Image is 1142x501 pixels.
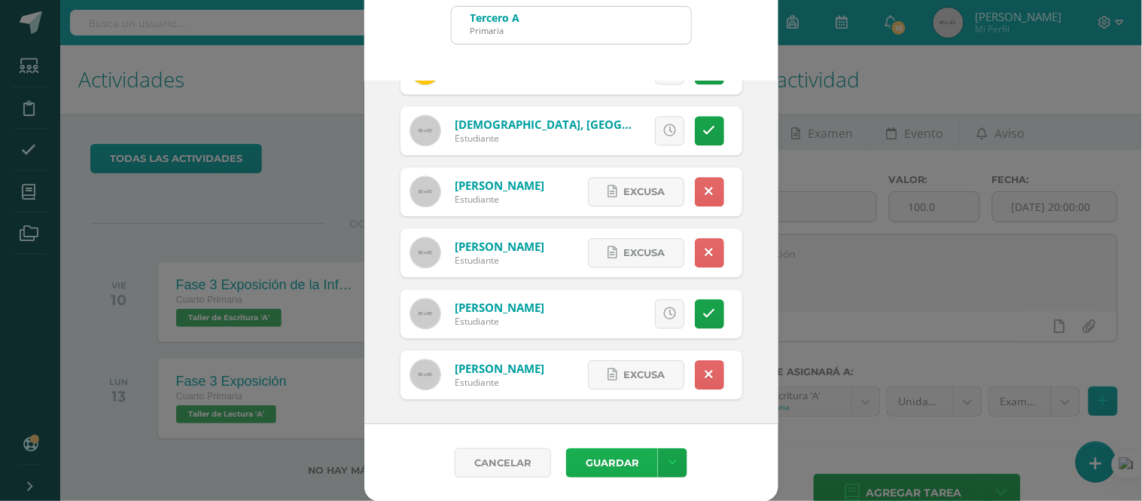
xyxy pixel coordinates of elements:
div: Estudiante [455,315,544,328]
a: [DEMOGRAPHIC_DATA], [GEOGRAPHIC_DATA] [455,117,702,132]
div: Estudiante [455,376,544,389]
a: [PERSON_NAME] [455,178,544,193]
input: Busca un grado o sección aquí... [452,7,691,44]
a: [PERSON_NAME] [455,239,544,254]
img: 60x60 [410,298,440,328]
div: Estudiante [455,132,635,145]
img: 60x60 [410,237,440,267]
a: Excusa [588,177,684,206]
div: Estudiante [455,193,544,206]
div: Primaria [471,25,520,36]
button: Guardar [566,448,658,478]
a: Excusa [588,360,684,389]
div: Estudiante [455,254,544,267]
div: Tercero A [471,11,520,25]
img: 60x60 [410,359,440,389]
img: 60x60 [410,176,440,206]
a: Cancelar [455,448,551,478]
a: [PERSON_NAME] [455,300,544,315]
a: [PERSON_NAME] [455,361,544,376]
img: 60x60 [410,115,440,145]
span: Excusa [623,178,665,206]
a: Excusa [588,238,684,267]
span: Excusa [623,239,665,267]
span: Excusa [623,361,665,389]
